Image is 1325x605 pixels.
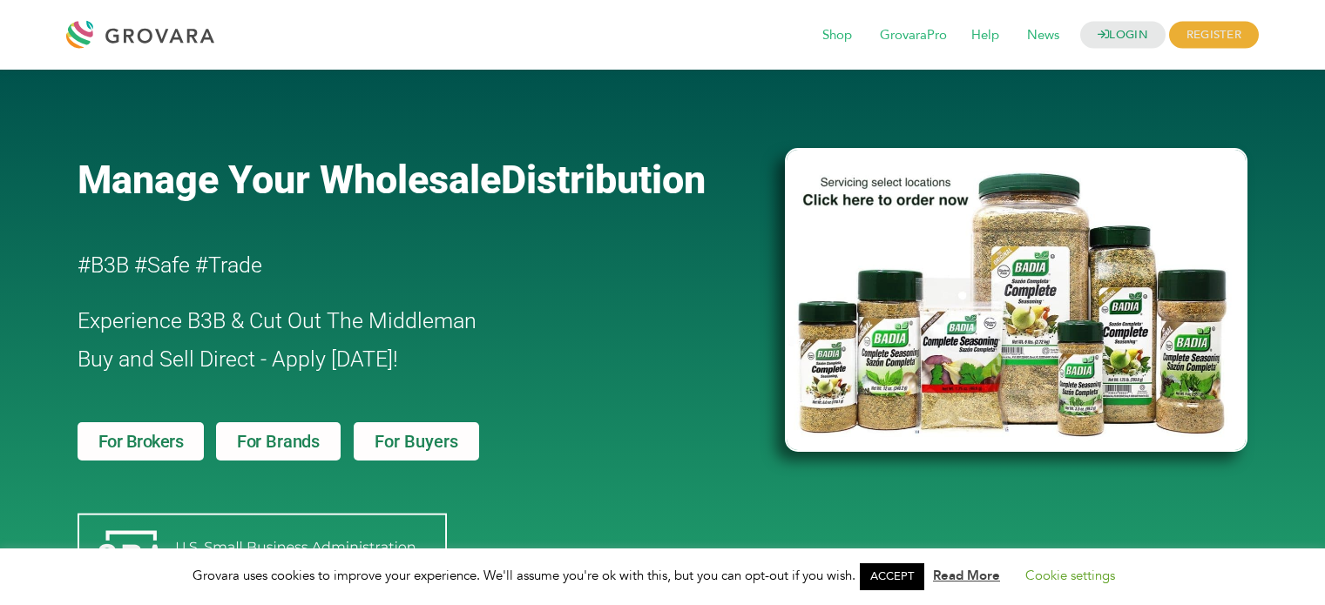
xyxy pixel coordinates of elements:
a: For Brokers [78,422,205,460]
a: News [1015,26,1071,45]
span: Buy and Sell Direct - Apply [DATE]! [78,346,398,372]
span: Manage Your Wholesale [78,157,501,203]
a: Cookie settings [1025,567,1115,584]
a: For Buyers [354,422,479,460]
a: LOGIN [1080,22,1166,49]
span: Help [959,19,1011,52]
a: Shop [810,26,864,45]
a: Help [959,26,1011,45]
span: Experience B3B & Cut Out The Middleman [78,308,477,333]
a: For Brands [216,422,341,460]
span: For Buyers [375,433,458,450]
h2: #B3B #Safe #Trade [78,246,686,285]
a: Manage Your WholesaleDistribution [78,157,757,203]
span: Distribution [501,157,706,203]
a: ACCEPT [860,563,924,590]
span: For Brands [237,433,320,450]
span: GrovaraPro [868,19,959,52]
span: REGISTER [1169,22,1259,49]
span: Shop [810,19,864,52]
span: News [1015,19,1071,52]
span: For Brokers [98,433,184,450]
a: GrovaraPro [868,26,959,45]
a: Read More [933,567,1000,584]
span: Grovara uses cookies to improve your experience. We'll assume you're ok with this, but you can op... [193,567,1132,584]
